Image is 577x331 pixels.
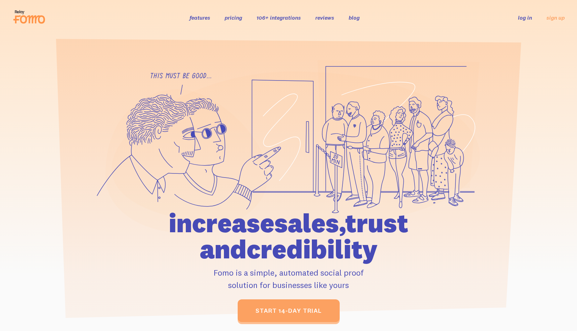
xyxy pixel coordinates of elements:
[315,14,334,21] a: reviews
[238,299,340,322] a: start 14-day trial
[349,14,360,21] a: blog
[518,14,532,21] a: log in
[225,14,242,21] a: pricing
[546,14,565,21] a: sign up
[129,210,448,262] h1: increase sales, trust and credibility
[257,14,301,21] a: 106+ integrations
[190,14,210,21] a: features
[129,266,448,291] p: Fomo is a simple, automated social proof solution for businesses like yours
